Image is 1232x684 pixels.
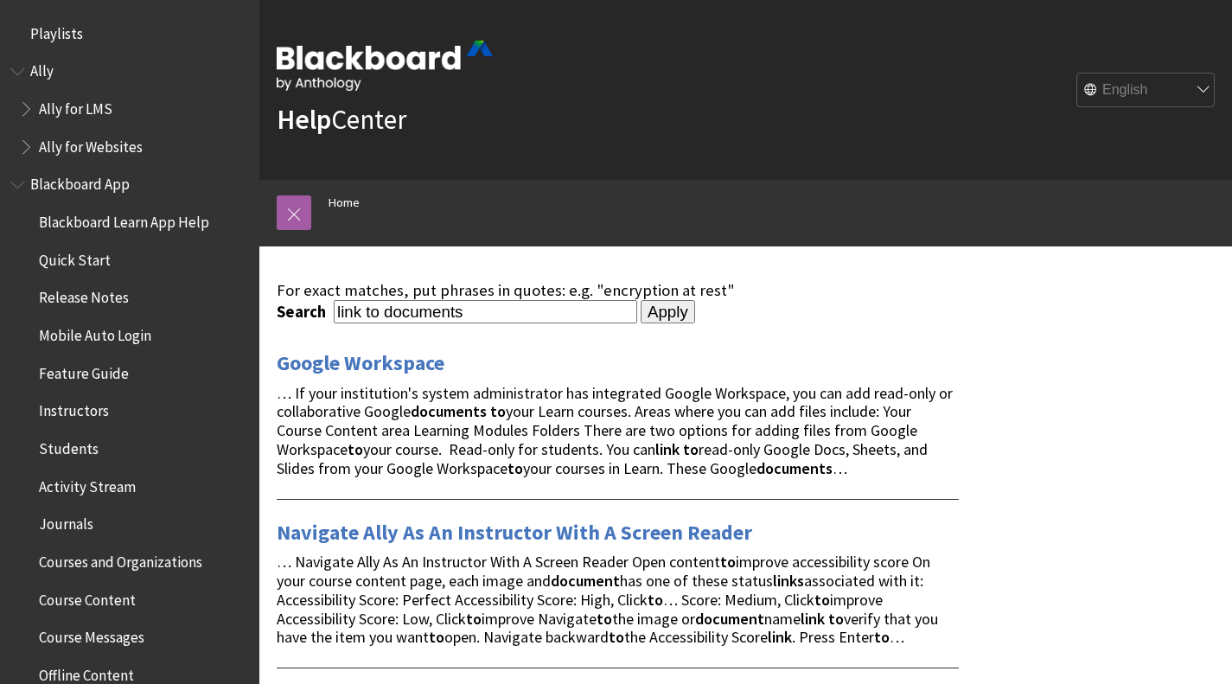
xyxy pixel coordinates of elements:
strong: to [609,627,624,647]
strong: to [490,401,506,421]
strong: to [466,609,482,629]
strong: to [597,609,612,629]
strong: to [828,609,844,629]
strong: to [814,590,830,610]
strong: documents [411,401,487,421]
span: Mobile Auto Login [39,321,151,344]
a: Home [329,192,360,214]
span: Students [39,434,99,457]
strong: to [874,627,890,647]
label: Search [277,302,330,322]
strong: to [720,552,736,572]
div: For exact matches, put phrases in quotes: e.g. "encryption at rest" [277,281,959,300]
span: Courses and Organizations [39,547,202,571]
strong: Help [277,102,331,137]
span: Ally for Websites [39,132,143,156]
strong: link [655,439,680,459]
span: Offline Content [39,661,134,684]
strong: to [348,439,363,459]
nav: Book outline for Anthology Ally Help [10,57,249,162]
span: Blackboard App [30,170,130,194]
nav: Book outline for Playlists [10,19,249,48]
strong: document [551,571,620,591]
span: Feature Guide [39,359,129,382]
strong: link [801,609,825,629]
strong: to [683,439,699,459]
span: Ally [30,57,54,80]
span: Activity Stream [39,472,136,495]
span: Instructors [39,397,109,420]
strong: links [773,571,804,591]
span: Release Notes [39,284,129,307]
strong: to [429,627,444,647]
a: Navigate Ally As An Instructor With A Screen Reader [277,519,752,547]
span: Ally for LMS [39,94,112,118]
span: … If your institution's system administrator has integrated Google Workspace, you can add read-on... [277,383,953,478]
span: Playlists [30,19,83,42]
span: … Navigate Ally As An Instructor With A Screen Reader Open content improve accessibility score On... [277,552,938,647]
img: Blackboard by Anthology [277,41,493,91]
strong: to [648,590,663,610]
span: Blackboard Learn App Help [39,208,209,231]
a: HelpCenter [277,102,406,137]
select: Site Language Selector [1077,74,1216,108]
span: Course Messages [39,623,144,647]
strong: link [768,627,792,647]
strong: documents [756,458,833,478]
span: Quick Start [39,246,111,269]
span: Course Content [39,585,136,609]
input: Apply [641,300,695,324]
strong: to [507,458,523,478]
strong: document [695,609,764,629]
span: Journals [39,510,93,534]
a: Google Workspace [277,349,444,377]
